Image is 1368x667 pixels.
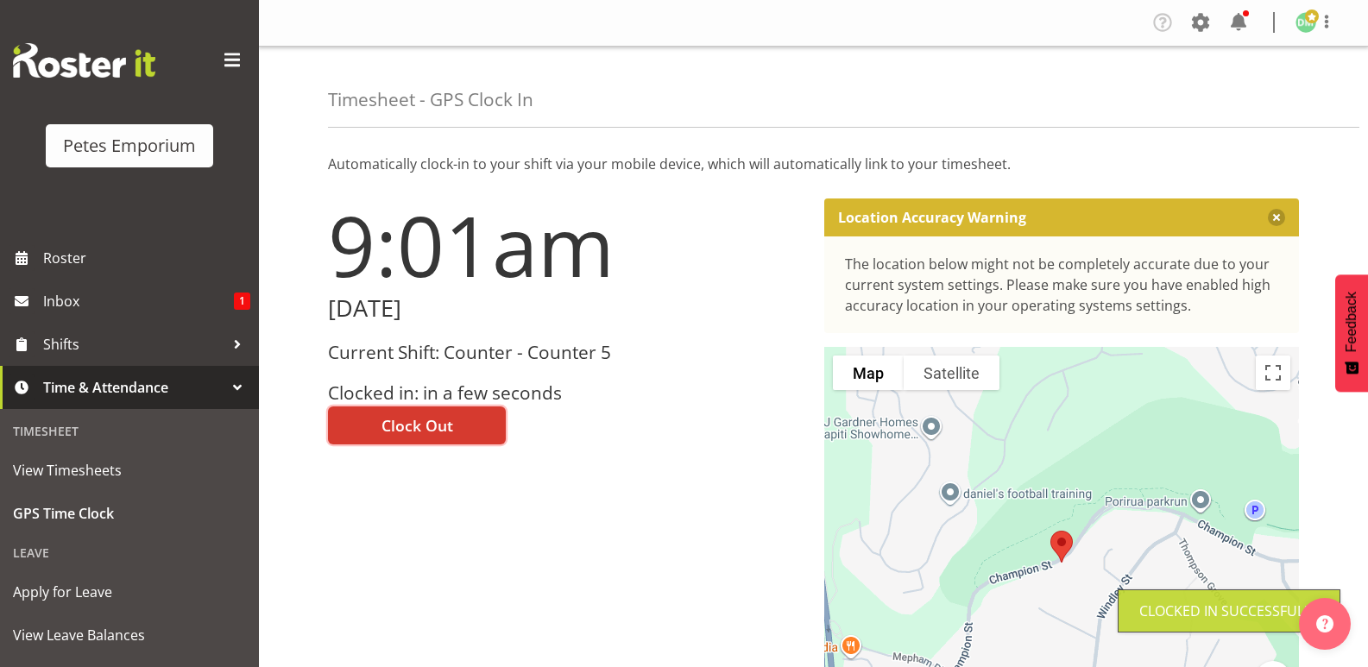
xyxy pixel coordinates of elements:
[328,154,1299,174] p: Automatically clock-in to your shift via your mobile device, which will automatically link to you...
[13,500,246,526] span: GPS Time Clock
[328,383,804,403] h3: Clocked in: in a few seconds
[328,90,533,110] h4: Timesheet - GPS Clock In
[328,406,506,444] button: Clock Out
[43,331,224,357] span: Shifts
[328,198,804,292] h1: 9:01am
[328,343,804,362] h3: Current Shift: Counter - Counter 5
[4,413,255,449] div: Timesheet
[4,535,255,570] div: Leave
[833,356,904,390] button: Show street map
[13,579,246,605] span: Apply for Leave
[4,570,255,614] a: Apply for Leave
[845,254,1279,316] div: The location below might not be completely accurate due to your current system settings. Please m...
[1316,615,1333,632] img: help-xxl-2.png
[63,133,196,159] div: Petes Emporium
[1335,274,1368,392] button: Feedback - Show survey
[13,457,246,483] span: View Timesheets
[4,492,255,535] a: GPS Time Clock
[13,622,246,648] span: View Leave Balances
[43,288,234,314] span: Inbox
[838,209,1026,226] p: Location Accuracy Warning
[43,245,250,271] span: Roster
[234,293,250,310] span: 1
[13,43,155,78] img: Rosterit website logo
[43,374,224,400] span: Time & Attendance
[904,356,999,390] button: Show satellite imagery
[4,614,255,657] a: View Leave Balances
[1344,292,1359,352] span: Feedback
[381,414,453,437] span: Clock Out
[1296,12,1316,33] img: david-mcauley697.jpg
[4,449,255,492] a: View Timesheets
[1268,209,1285,226] button: Close message
[328,295,804,322] h2: [DATE]
[1256,356,1290,390] button: Toggle fullscreen view
[1139,601,1319,621] div: Clocked in Successfully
